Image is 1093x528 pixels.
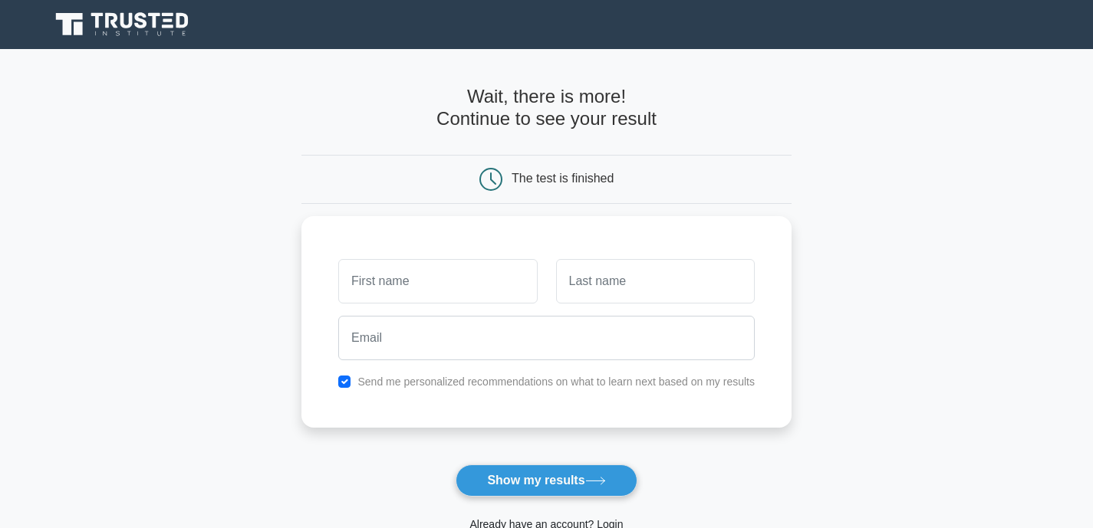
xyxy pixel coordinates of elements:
[512,172,614,185] div: The test is finished
[301,86,792,130] h4: Wait, there is more! Continue to see your result
[338,259,537,303] input: First name
[456,464,637,497] button: Show my results
[338,316,755,360] input: Email
[357,376,755,388] label: Send me personalized recommendations on what to learn next based on my results
[556,259,755,303] input: Last name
